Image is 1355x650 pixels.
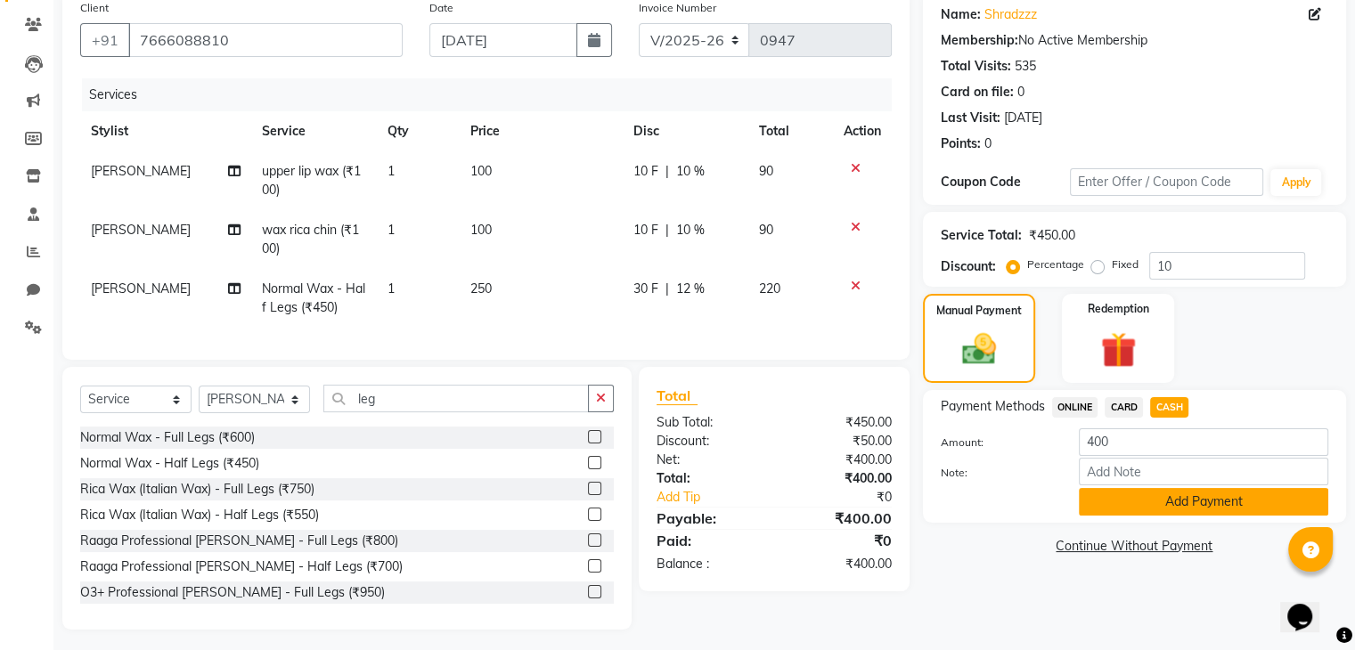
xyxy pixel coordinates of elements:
div: Services [82,78,905,111]
div: Rica Wax (Italian Wax) - Full Legs (₹750) [80,480,314,499]
div: ₹400.00 [774,451,905,469]
span: CASH [1150,397,1188,418]
div: ₹50.00 [774,432,905,451]
span: 10 % [676,221,705,240]
button: Add Payment [1079,488,1328,516]
span: Payment Methods [941,397,1045,416]
span: upper lip wax (₹100) [262,163,361,198]
div: Raaga Professional [PERSON_NAME] - Full Legs (₹800) [80,532,398,550]
div: Discount: [643,432,774,451]
span: 100 [470,163,492,179]
div: Last Visit: [941,109,1000,127]
div: Rica Wax (Italian Wax) - Half Legs (₹550) [80,506,319,524]
span: 220 [759,280,780,297]
label: Amount: [927,435,1065,451]
label: Percentage [1027,256,1084,272]
img: _cash.svg [951,329,1007,369]
input: Amount [1079,428,1328,456]
span: wax rica chin (₹100) [262,222,359,256]
span: 1 [388,163,395,179]
label: Fixed [1112,256,1139,272]
span: ONLINE [1052,397,1098,418]
div: Points: [941,134,981,153]
div: Total Visits: [941,57,1011,76]
span: 10 % [676,162,705,181]
div: ₹450.00 [774,413,905,432]
iframe: chat widget [1280,579,1337,632]
span: Total [657,386,698,405]
span: [PERSON_NAME] [91,222,191,238]
a: Continue Without Payment [926,537,1343,556]
div: O3+ Professional [PERSON_NAME] - Full Legs (₹950) [80,583,385,602]
th: Total [748,111,833,151]
span: 90 [759,163,773,179]
span: 30 F [633,280,658,298]
span: [PERSON_NAME] [91,163,191,179]
span: CARD [1105,397,1143,418]
div: ₹400.00 [774,508,905,529]
span: | [665,221,669,240]
div: Discount: [941,257,996,276]
span: 90 [759,222,773,238]
label: Redemption [1088,301,1149,317]
div: Sub Total: [643,413,774,432]
div: [DATE] [1004,109,1042,127]
span: | [665,280,669,298]
input: Search by Name/Mobile/Email/Code [128,23,403,57]
div: ₹0 [774,530,905,551]
th: Service [251,111,377,151]
span: 10 F [633,221,658,240]
div: Membership: [941,31,1018,50]
label: Note: [927,465,1065,481]
div: Service Total: [941,226,1022,245]
button: +91 [80,23,130,57]
div: 0 [1017,83,1024,102]
div: Coupon Code [941,173,1070,191]
div: No Active Membership [941,31,1328,50]
div: ₹400.00 [774,469,905,488]
div: ₹450.00 [1029,226,1075,245]
div: Normal Wax - Half Legs (₹450) [80,454,259,473]
span: 250 [470,280,492,297]
span: 1 [388,280,395,297]
div: ₹0 [796,488,904,507]
div: Card on file: [941,83,1014,102]
label: Manual Payment [936,303,1022,319]
a: Shradzzz [984,5,1037,24]
div: 535 [1015,57,1036,76]
th: Qty [377,111,461,151]
th: Stylist [80,111,251,151]
th: Price [460,111,622,151]
span: Normal Wax - Half Legs (₹450) [262,280,365,315]
img: _gift.svg [1090,328,1147,372]
span: | [665,162,669,181]
div: Raaga Professional [PERSON_NAME] - Half Legs (₹700) [80,557,403,576]
span: 10 F [633,162,658,181]
div: Balance : [643,555,774,573]
button: Apply [1270,169,1321,196]
span: 12 % [676,280,705,298]
th: Action [833,111,892,151]
div: ₹400.00 [774,555,905,573]
div: 0 [984,134,992,153]
div: Net: [643,451,774,469]
a: Add Tip [643,488,796,507]
div: Paid: [643,530,774,551]
div: Total: [643,469,774,488]
input: Add Note [1079,458,1328,485]
span: [PERSON_NAME] [91,280,191,297]
div: Normal Wax - Full Legs (₹600) [80,428,255,447]
span: 100 [470,222,492,238]
input: Search or Scan [323,385,589,412]
span: 1 [388,222,395,238]
th: Disc [623,111,748,151]
div: Name: [941,5,981,24]
input: Enter Offer / Coupon Code [1070,168,1264,196]
div: Payable: [643,508,774,529]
